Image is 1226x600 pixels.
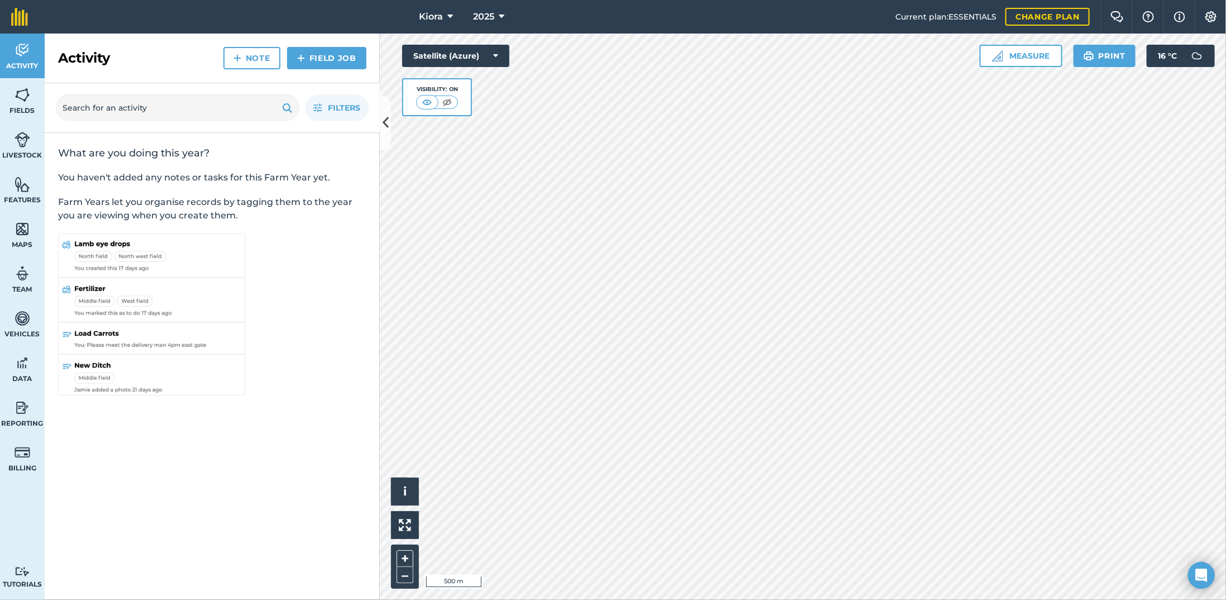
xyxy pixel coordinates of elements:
img: svg+xml;base64,PHN2ZyB4bWxucz0iaHR0cDovL3d3dy53My5vcmcvMjAwMC9zdmciIHdpZHRoPSIxOSIgaGVpZ2h0PSIyNC... [282,101,293,115]
input: Search for an activity [56,94,299,121]
a: Note [223,47,280,69]
img: svg+xml;base64,PD94bWwgdmVyc2lvbj0iMS4wIiBlbmNvZGluZz0idXRmLTgiPz4KPCEtLSBHZW5lcmF0b3I6IEFkb2JlIE... [15,566,30,577]
img: svg+xml;base64,PHN2ZyB4bWxucz0iaHR0cDovL3d3dy53My5vcmcvMjAwMC9zdmciIHdpZHRoPSIxNCIgaGVpZ2h0PSIyNC... [297,51,305,65]
div: Visibility: On [416,85,459,94]
span: Kiora [419,10,443,23]
span: Filters [328,102,360,114]
img: svg+xml;base64,PHN2ZyB4bWxucz0iaHR0cDovL3d3dy53My5vcmcvMjAwMC9zdmciIHdpZHRoPSI1MCIgaGVpZ2h0PSI0MC... [420,97,434,108]
img: Ruler icon [992,50,1003,61]
img: A question mark icon [1142,11,1155,22]
button: Print [1074,45,1136,67]
div: Open Intercom Messenger [1188,562,1215,589]
img: svg+xml;base64,PD94bWwgdmVyc2lvbj0iMS4wIiBlbmNvZGluZz0idXRmLTgiPz4KPCEtLSBHZW5lcmF0b3I6IEFkb2JlIE... [15,265,30,282]
img: svg+xml;base64,PD94bWwgdmVyc2lvbj0iMS4wIiBlbmNvZGluZz0idXRmLTgiPz4KPCEtLSBHZW5lcmF0b3I6IEFkb2JlIE... [15,42,30,59]
button: Filters [305,94,369,121]
img: svg+xml;base64,PHN2ZyB4bWxucz0iaHR0cDovL3d3dy53My5vcmcvMjAwMC9zdmciIHdpZHRoPSIxNyIgaGVpZ2h0PSIxNy... [1174,10,1185,23]
img: svg+xml;base64,PHN2ZyB4bWxucz0iaHR0cDovL3d3dy53My5vcmcvMjAwMC9zdmciIHdpZHRoPSI1NiIgaGVpZ2h0PSI2MC... [15,221,30,237]
img: svg+xml;base64,PHN2ZyB4bWxucz0iaHR0cDovL3d3dy53My5vcmcvMjAwMC9zdmciIHdpZHRoPSI1NiIgaGVpZ2h0PSI2MC... [15,87,30,103]
img: svg+xml;base64,PD94bWwgdmVyc2lvbj0iMS4wIiBlbmNvZGluZz0idXRmLTgiPz4KPCEtLSBHZW5lcmF0b3I6IEFkb2JlIE... [15,399,30,416]
h2: What are you doing this year? [58,146,366,160]
span: Current plan : ESSENTIALS [895,11,996,23]
img: fieldmargin Logo [11,8,28,26]
img: Two speech bubbles overlapping with the left bubble in the forefront [1110,11,1124,22]
img: svg+xml;base64,PD94bWwgdmVyc2lvbj0iMS4wIiBlbmNvZGluZz0idXRmLTgiPz4KPCEtLSBHZW5lcmF0b3I6IEFkb2JlIE... [15,444,30,461]
button: + [397,550,413,567]
button: 16 °C [1147,45,1215,67]
button: i [391,478,419,506]
button: – [397,567,413,583]
img: svg+xml;base64,PD94bWwgdmVyc2lvbj0iMS4wIiBlbmNvZGluZz0idXRmLTgiPz4KPCEtLSBHZW5lcmF0b3I6IEFkb2JlIE... [1186,45,1208,67]
span: 2025 [473,10,494,23]
img: svg+xml;base64,PHN2ZyB4bWxucz0iaHR0cDovL3d3dy53My5vcmcvMjAwMC9zdmciIHdpZHRoPSIxNCIgaGVpZ2h0PSIyNC... [233,51,241,65]
img: A cog icon [1204,11,1218,22]
span: i [403,484,407,498]
img: svg+xml;base64,PD94bWwgdmVyc2lvbj0iMS4wIiBlbmNvZGluZz0idXRmLTgiPz4KPCEtLSBHZW5lcmF0b3I6IEFkb2JlIE... [15,310,30,327]
img: svg+xml;base64,PHN2ZyB4bWxucz0iaHR0cDovL3d3dy53My5vcmcvMjAwMC9zdmciIHdpZHRoPSI1NiIgaGVpZ2h0PSI2MC... [15,176,30,193]
span: 16 ° C [1158,45,1177,67]
button: Satellite (Azure) [402,45,509,67]
a: Change plan [1005,8,1090,26]
img: svg+xml;base64,PHN2ZyB4bWxucz0iaHR0cDovL3d3dy53My5vcmcvMjAwMC9zdmciIHdpZHRoPSI1MCIgaGVpZ2h0PSI0MC... [440,97,454,108]
img: svg+xml;base64,PHN2ZyB4bWxucz0iaHR0cDovL3d3dy53My5vcmcvMjAwMC9zdmciIHdpZHRoPSIxOSIgaGVpZ2h0PSIyNC... [1084,49,1094,63]
a: Field Job [287,47,366,69]
img: Four arrows, one pointing top left, one top right, one bottom right and the last bottom left [399,519,411,531]
h2: Activity [58,49,110,67]
p: You haven't added any notes or tasks for this Farm Year yet. [58,171,366,184]
p: Farm Years let you organise records by tagging them to the year you are viewing when you create t... [58,196,366,222]
button: Measure [980,45,1062,67]
img: svg+xml;base64,PD94bWwgdmVyc2lvbj0iMS4wIiBlbmNvZGluZz0idXRmLTgiPz4KPCEtLSBHZW5lcmF0b3I6IEFkb2JlIE... [15,355,30,372]
img: svg+xml;base64,PD94bWwgdmVyc2lvbj0iMS4wIiBlbmNvZGluZz0idXRmLTgiPz4KPCEtLSBHZW5lcmF0b3I6IEFkb2JlIE... [15,131,30,148]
